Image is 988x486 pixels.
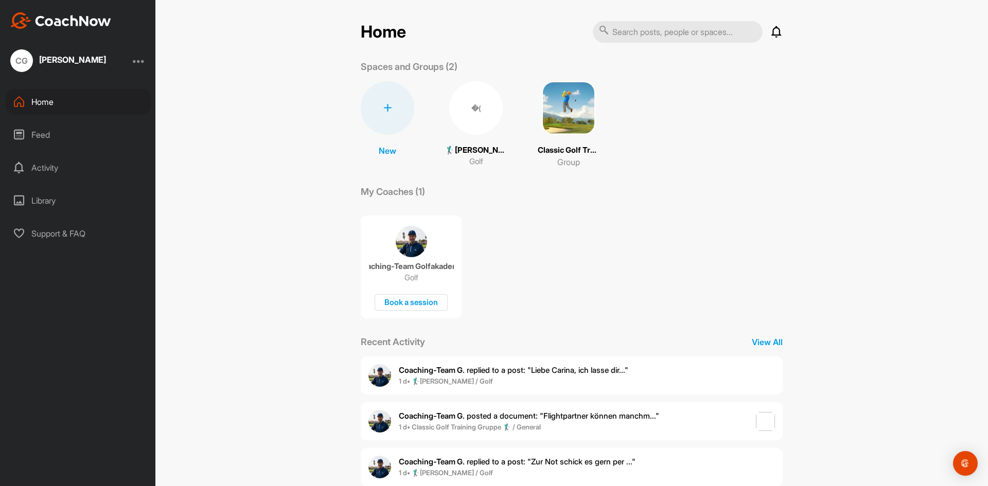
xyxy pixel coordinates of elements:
b: 1 d • 🏌‍♂[PERSON_NAME] / Golf [399,469,493,477]
p: Group [557,156,580,168]
div: Support & FAQ [6,221,151,246]
b: Coaching-Team G. [399,411,465,421]
p: Spaces and Groups (2) [361,60,457,74]
b: 1 d • Classic Golf Training Gruppe 🏌️‍♂️ / General [399,423,541,431]
h2: Home [361,22,406,42]
b: 1 d • 🏌‍♂[PERSON_NAME] / Golf [399,377,493,385]
div: Home [6,89,151,115]
span: replied to a post : "Liebe Carina, ich lasse dir..." [399,365,628,375]
span: replied to a post : "Zur Not schick es gern per ..." [399,457,636,466]
p: Golf [404,273,418,283]
div: Open Intercom Messenger [953,451,978,476]
img: CoachNow [10,12,111,29]
div: Feed [6,122,151,148]
b: Coaching-Team G. [399,365,465,375]
div: Library [6,188,151,213]
div: Book a session [375,294,448,311]
p: Recent Activity [361,335,425,349]
p: New [379,145,396,157]
a: �(🏌‍♂[PERSON_NAME] (45)Golf [445,81,507,168]
p: Classic Golf Training Gruppe 🏌️‍♂️ [538,145,599,156]
div: CG [10,49,33,72]
img: square_940d96c4bb369f85efc1e6d025c58b75.png [542,81,595,135]
div: �( [449,81,503,135]
img: user avatar [368,410,391,433]
p: My Coaches (1) [361,185,425,199]
a: Classic Golf Training Gruppe 🏌️‍♂️Group [538,81,599,168]
b: Coaching-Team G. [399,457,465,466]
img: user avatar [368,364,391,387]
p: View All [752,336,783,348]
img: user avatar [368,456,391,478]
input: Search posts, people or spaces... [593,21,763,43]
p: Golf [469,156,483,168]
img: coach avatar [396,226,427,257]
p: 🏌‍♂[PERSON_NAME] (45) [445,145,507,156]
span: posted a document : " Flightpartner können manchm... " [399,411,659,421]
p: Coaching-Team Golfakademie [369,261,454,272]
img: post image [756,412,775,431]
div: [PERSON_NAME] [39,56,106,64]
div: Activity [6,155,151,181]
